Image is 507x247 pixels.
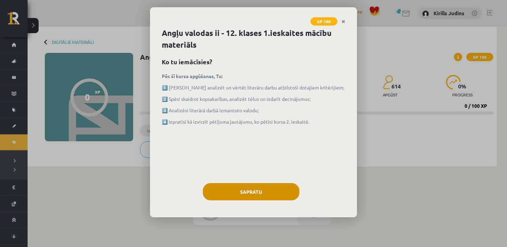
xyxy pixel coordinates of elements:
p: 3️⃣ Analizēsi literārā darbā izmantoto valodu; [162,107,345,114]
p: 2️⃣ Spēsi skaidrot kopsakarības, analizēt tēlus un izdarīt decinājumus; [162,95,345,103]
button: Sapratu [203,183,299,200]
p: 4️⃣ Izpratīsi kā izvirzīt pētījuma jautājumu, ko pētīsi kursa 2. ieskaitē. [162,118,345,125]
h1: Angļu valodas ii - 12. klases 1.ieskaites mācību materiāls [162,27,345,51]
a: Close [337,15,349,28]
span: XP 100 [310,17,337,26]
h2: Ko tu iemācīsies? [162,57,345,66]
p: 1️⃣ [PERSON_NAME] analizēt un vērtēt literāru darbu atbilstoši dotajiem kritērijiem; [162,84,345,91]
strong: Pēc šī kursa apgūšanas, Tu: [162,73,222,79]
